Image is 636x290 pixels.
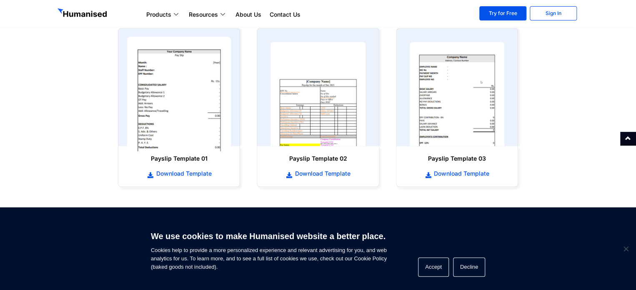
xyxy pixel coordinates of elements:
[432,169,489,178] span: Download Template
[405,169,509,178] a: Download Template
[293,169,351,178] span: Download Template
[479,6,526,20] a: Try for Free
[265,154,370,163] h6: Payslip Template 02
[151,230,387,242] h6: We use cookies to make Humanised website a better place.
[127,169,231,178] a: Download Template
[453,257,485,277] button: Decline
[418,257,449,277] button: Accept
[127,154,231,163] h6: Payslip Template 01
[151,226,387,271] span: Cookies help to provide a more personalized experience and relevant advertising for you, and web ...
[530,6,577,20] a: Sign In
[185,10,231,20] a: Resources
[58,8,108,19] img: GetHumanised Logo
[142,10,185,20] a: Products
[231,10,265,20] a: About Us
[410,42,504,146] img: payslip template
[265,10,305,20] a: Contact Us
[265,169,370,178] a: Download Template
[127,37,231,151] img: payslip template
[405,154,509,163] h6: Payslip Template 03
[270,42,365,146] img: payslip template
[621,245,630,253] span: Decline
[154,169,211,178] span: Download Template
